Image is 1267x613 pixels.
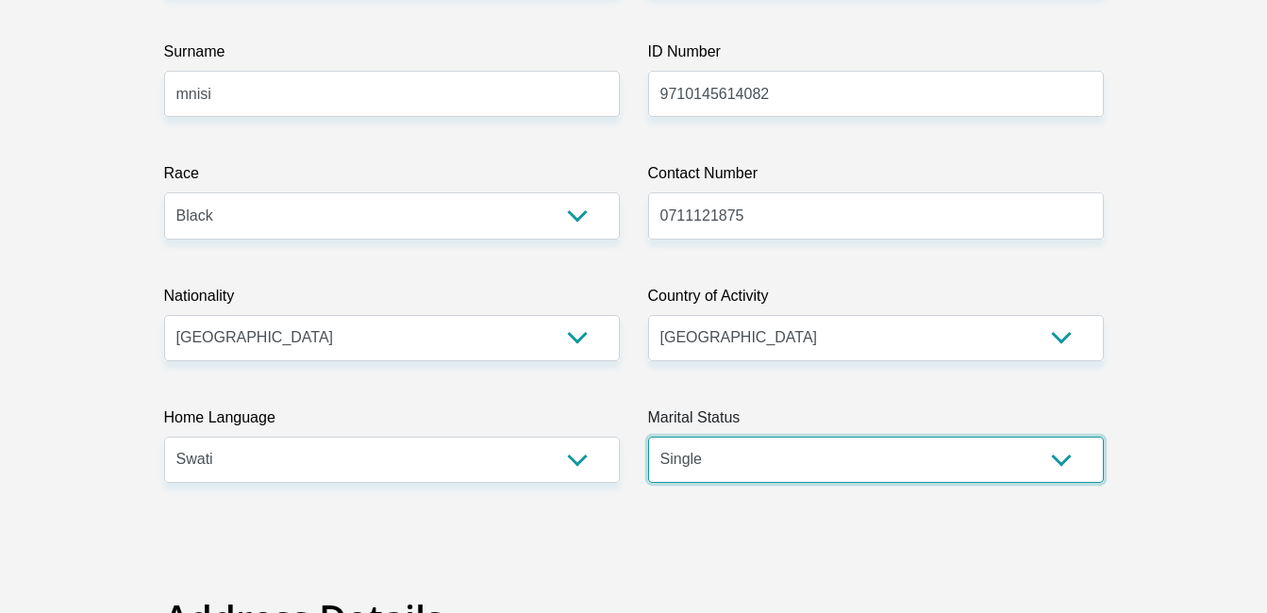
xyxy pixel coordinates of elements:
label: ID Number [648,41,1104,71]
label: Marital Status [648,406,1104,437]
label: Nationality [164,285,620,315]
label: Surname [164,41,620,71]
label: Home Language [164,406,620,437]
input: ID Number [648,71,1104,117]
label: Race [164,162,620,192]
input: Surname [164,71,620,117]
label: Contact Number [648,162,1104,192]
label: Country of Activity [648,285,1104,315]
input: Contact Number [648,192,1104,239]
